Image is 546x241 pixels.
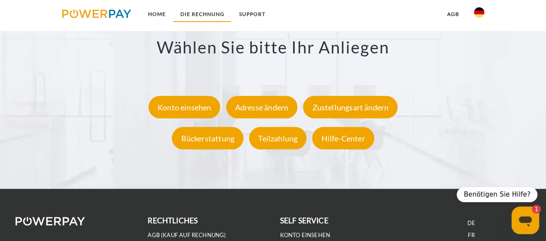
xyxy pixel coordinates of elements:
div: Rückerstattung [172,127,243,149]
a: Hilfe-Center [310,133,376,143]
a: DE [467,219,475,227]
div: Konto einsehen [148,96,221,118]
div: Zustellungsart ändern [303,96,398,118]
div: Teilzahlung [249,127,306,149]
a: AGB (Kauf auf Rechnung) [148,232,226,239]
iframe: Schaltfläche zum Öffnen des Messaging-Fensters, 1 ungelesene Nachricht [511,207,539,234]
a: Rückerstattung [170,133,246,143]
div: Benötigen Sie Hilfe? [457,187,537,202]
img: logo-powerpay-white.svg [16,217,85,225]
a: FR [468,232,474,239]
div: Adresse ändern [226,96,298,118]
iframe: Anzahl ungelesener Nachrichten [524,205,541,213]
b: self service [280,216,328,225]
h3: Wählen Sie bitte Ihr Anliegen [38,37,508,57]
a: Home [140,6,173,22]
img: logo-powerpay.svg [62,9,132,18]
a: Teilzahlung [247,133,309,143]
a: Konto einsehen [280,232,331,239]
a: agb [440,6,467,22]
img: de [474,7,484,18]
a: Zustellungsart ändern [301,102,400,112]
a: Konto einsehen [146,102,223,112]
div: Hilfe-Center [312,127,374,149]
a: DIE RECHNUNG [173,6,231,22]
b: rechtliches [148,216,198,225]
a: Adresse ändern [224,102,300,112]
a: SUPPORT [231,6,272,22]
